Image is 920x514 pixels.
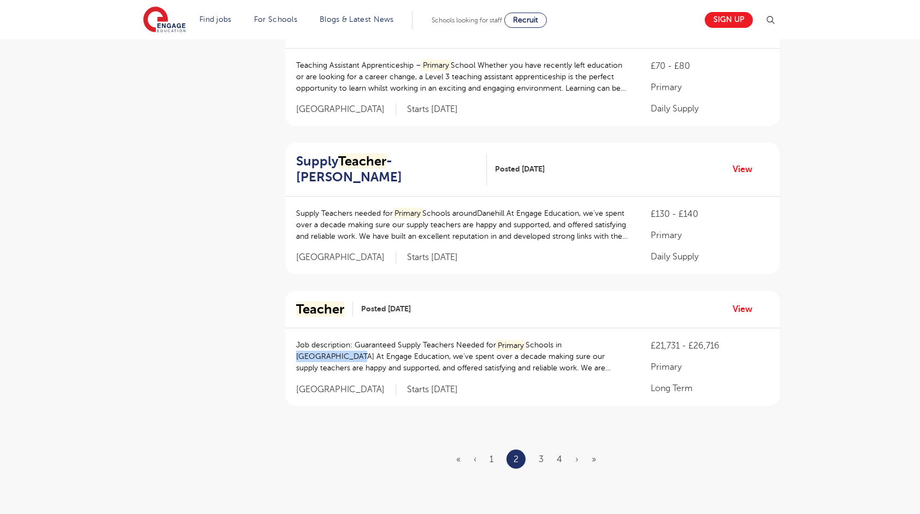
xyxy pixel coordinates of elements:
[474,454,476,464] a: Previous
[296,153,487,185] a: SupplyTeacher- [PERSON_NAME]
[320,15,394,23] a: Blogs & Latest News
[733,162,760,176] a: View
[651,250,769,263] p: Daily Supply
[490,454,493,464] a: 1
[338,153,386,169] mark: Teacher
[539,454,544,464] a: 3
[513,16,538,24] span: Recruit
[296,339,629,374] p: Job description: Guaranteed Supply Teachers Needed for Schools in [GEOGRAPHIC_DATA] At Engage Edu...
[421,60,451,71] mark: Primary
[514,452,518,466] a: 2
[651,102,769,115] p: Daily Supply
[456,454,461,464] a: First
[705,12,753,28] a: Sign up
[651,81,769,94] p: Primary
[651,208,769,221] p: £130 - £140
[407,384,458,395] p: Starts [DATE]
[496,340,526,351] mark: Primary
[296,384,396,395] span: [GEOGRAPHIC_DATA]
[296,302,344,317] mark: Teacher
[254,15,297,23] a: For Schools
[651,229,769,242] p: Primary
[504,13,547,28] a: Recruit
[143,7,186,34] img: Engage Education
[733,302,760,316] a: View
[296,60,629,94] p: Teaching Assistant Apprenticeship – School Whether you have recently left education or are lookin...
[651,382,769,395] p: Long Term
[575,454,579,464] a: Next
[557,454,562,464] a: 4
[296,104,396,115] span: [GEOGRAPHIC_DATA]
[495,163,545,175] span: Posted [DATE]
[199,15,232,23] a: Find jobs
[296,302,353,317] a: Teacher
[651,60,769,73] p: £70 - £80
[393,208,422,219] mark: Primary
[432,16,502,24] span: Schools looking for staff
[592,454,596,464] a: Last
[296,252,396,263] span: [GEOGRAPHIC_DATA]
[296,208,629,242] p: Supply Teachers needed for Schools aroundDanehill At Engage Education, we’ve spent over a decade ...
[651,339,769,352] p: £21,731 - £26,716
[651,361,769,374] p: Primary
[407,252,458,263] p: Starts [DATE]
[361,303,411,315] span: Posted [DATE]
[296,153,478,185] h2: Supply - [PERSON_NAME]
[407,104,458,115] p: Starts [DATE]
